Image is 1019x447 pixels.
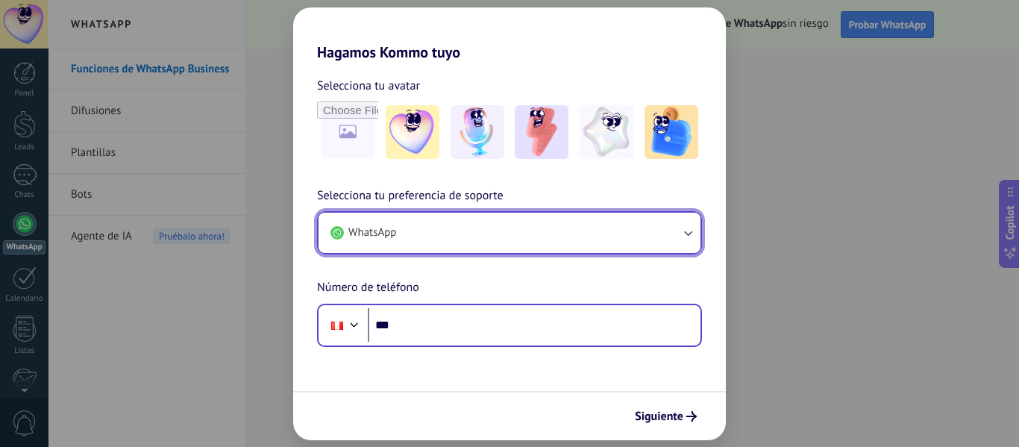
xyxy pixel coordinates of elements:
div: Peru: + 51 [323,310,351,341]
span: WhatsApp [348,225,396,240]
span: Siguiente [635,411,683,422]
span: Selecciona tu preferencia de soporte [317,187,504,206]
img: -2.jpeg [451,105,504,159]
span: Número de teléfono [317,278,419,298]
img: -3.jpeg [515,105,568,159]
span: Selecciona tu avatar [317,76,420,96]
img: -5.jpeg [645,105,698,159]
h2: Hagamos Kommo tuyo [293,7,726,61]
button: Siguiente [628,404,703,429]
img: -1.jpeg [386,105,439,159]
img: -4.jpeg [580,105,633,159]
button: WhatsApp [319,213,700,253]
